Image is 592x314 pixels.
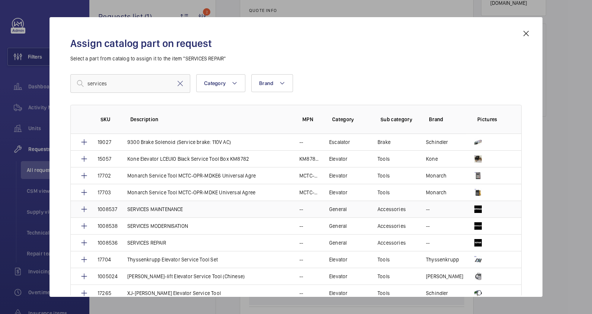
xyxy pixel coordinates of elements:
p: 1008538 [98,222,118,230]
p: 1008536 [98,239,118,247]
p: Elevator [329,189,347,196]
p: Kone Elevator LCEUIO Black Service Tool Box KM8782 [127,155,249,163]
img: KpjY9mJ8QHwfpDtG9HYgSmJ5DTw3fak_obX_gxdSoICLTtQ4.png [474,189,482,196]
span: Category [204,80,226,86]
p: Tools [378,189,390,196]
p: SERVICES MAINTENANCE [127,205,183,213]
p: Accessories [378,205,406,213]
img: NCPdZg_fACw_3-hGgayz3rBMKAAe7IxpGfSuGcn06qZhQRtl.png [474,289,482,297]
p: MCTC-OPR-MDKE6 [299,172,320,179]
p: 17265 [98,289,111,297]
p: 17703 [98,189,111,196]
p: -- [299,138,303,146]
p: Accessories [378,222,406,230]
button: Brand [251,74,293,92]
p: 9300 Brake Solenoid (Service brake: 110V AC) [127,138,231,146]
img: YWpzJ3ClaJAodK91mOKOTb2c1lTK7iljZA2slmGSY7TICmDo.png [474,256,482,263]
img: e-r9n0XO7Bjj7-mjF8EwlWhqalH2cDTZOKVmyPXrqhA-jmY0.png [474,273,482,280]
p: Tools [378,289,390,297]
input: Find a part [70,74,190,93]
p: Thyssenkrupp Elevator Service Tool Set [127,256,218,263]
p: Tools [378,155,390,163]
p: Escalator [329,138,350,146]
p: Schindler [426,289,448,297]
p: Schindler [426,138,448,146]
p: Brand [429,116,465,123]
p: XJ-[PERSON_NAME] Elevator Service Tool [127,289,221,297]
p: Tools [378,172,390,179]
p: -- [299,222,303,230]
p: MCTC-OPR-MDKE [299,189,320,196]
p: -- [426,205,430,213]
p: KM878240G01 [299,155,320,163]
p: Brake [378,138,391,146]
p: Select a part from catalog to assign it to the item "SERVICES REPAIR" [70,55,522,62]
p: Monarch [426,172,446,179]
p: Elevator [329,256,347,263]
p: General [329,239,347,247]
img: 3C04nhuwBxk5sqFNM83f8dB7qDdgp6Zk3dMxwusc1mq0CnR4.png [474,155,482,163]
p: Elevator [329,155,347,163]
p: Elevator [329,273,347,280]
p: General [329,205,347,213]
p: Elevator [329,289,347,297]
p: 15057 [98,155,111,163]
p: 19027 [98,138,111,146]
p: SERVICES REPAIR [127,239,166,247]
p: [PERSON_NAME] [426,273,463,280]
p: -- [299,239,303,247]
p: Category [332,116,369,123]
p: -- [426,222,430,230]
p: -- [426,239,430,247]
p: MPN [302,116,320,123]
img: BlHiTY_O5L3_wQI_5vEe0KXNLGQgl0OCh7_9h-WaauOQoNXo.png [474,172,482,179]
p: -- [299,273,303,280]
p: -- [299,289,303,297]
p: Accessories [378,239,406,247]
p: 1005024 [98,273,118,280]
p: Description [130,116,290,123]
p: Thyssenkrupp [426,256,459,263]
p: 17702 [98,172,111,179]
p: Kone [426,155,438,163]
p: SKU [101,116,118,123]
p: [PERSON_NAME]-lift Elevator Service Tool (Chinese) [127,273,245,280]
p: Monarch [426,189,446,196]
img: Km33JILPo7XhB1uRwyyWT09Ug4rK46SSHHPdKXWmjl7lqZFy.png [474,205,482,213]
p: Sub category [381,116,417,123]
img: 7rk30kBFCpLCGw22LQvjsBKO9vMSU4ADyMMIhNre_BYDf4Iy.png [474,222,482,230]
p: Tools [378,256,390,263]
p: Monarch Service Tool MCTC-OPR-MDKE Universal Agree [127,189,255,196]
p: SERVICES MODERNISATION [127,222,188,230]
span: Brand [259,80,273,86]
p: Elevator [329,172,347,179]
p: 1008537 [98,205,117,213]
p: Tools [378,273,390,280]
img: 4IH7dyk0lKfVbRFSf4R9ywTe9GShna42_NoCtMvpQiKEiGqH.png [474,239,482,247]
p: Monarch Service Tool MCTC-OPR-MDKE6 Universal Agre [127,172,256,179]
h2: Assign catalog part on request [70,37,522,50]
p: Pictures [477,116,506,123]
p: General [329,222,347,230]
p: -- [299,256,303,263]
button: Category [196,74,245,92]
img: l680YzNF1VvmpiMgFuFItDH31jlyMoxFPJtOQ7miFct6c8un.png [474,138,482,146]
p: -- [299,205,303,213]
p: 17704 [98,256,111,263]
